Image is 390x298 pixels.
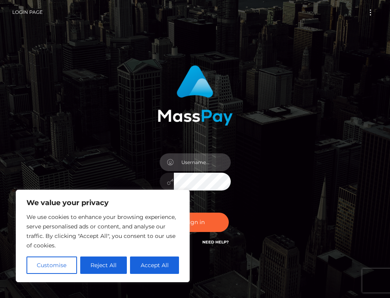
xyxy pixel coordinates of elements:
p: We value your privacy [26,198,179,207]
p: We use cookies to enhance your browsing experience, serve personalised ads or content, and analys... [26,212,179,250]
button: Reject All [80,257,127,274]
img: MassPay Login [158,65,233,126]
button: Toggle navigation [363,7,378,18]
button: Accept All [130,257,179,274]
input: Username... [174,153,231,171]
a: Login Page [12,4,43,21]
button: Customise [26,257,77,274]
button: Sign in [162,213,229,232]
div: We value your privacy [16,190,190,282]
a: Need Help? [202,240,229,245]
